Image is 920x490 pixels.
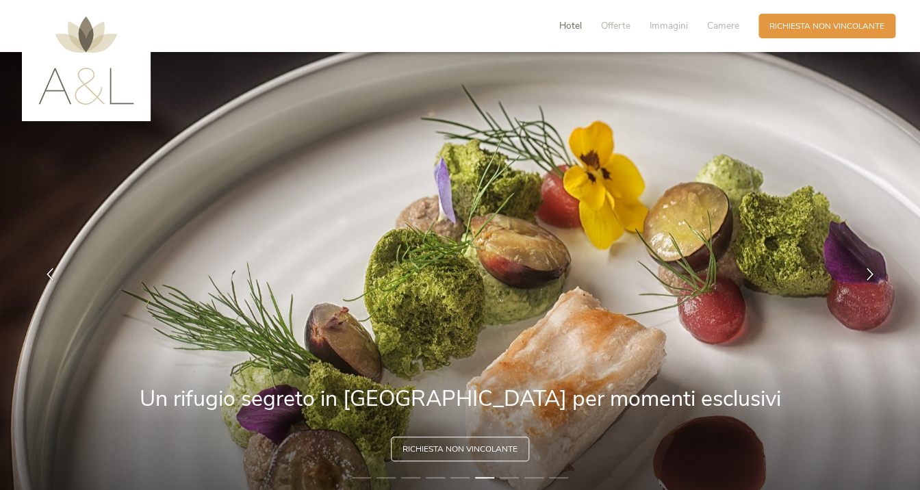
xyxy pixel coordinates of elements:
span: Hotel [559,19,582,32]
span: Richiesta non vincolante [769,21,884,32]
span: Camere [707,19,739,32]
span: Offerte [601,19,630,32]
span: Immagini [650,19,688,32]
span: Richiesta non vincolante [402,443,517,455]
img: AMONTI & LUNARIS Wellnessresort [38,16,134,105]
